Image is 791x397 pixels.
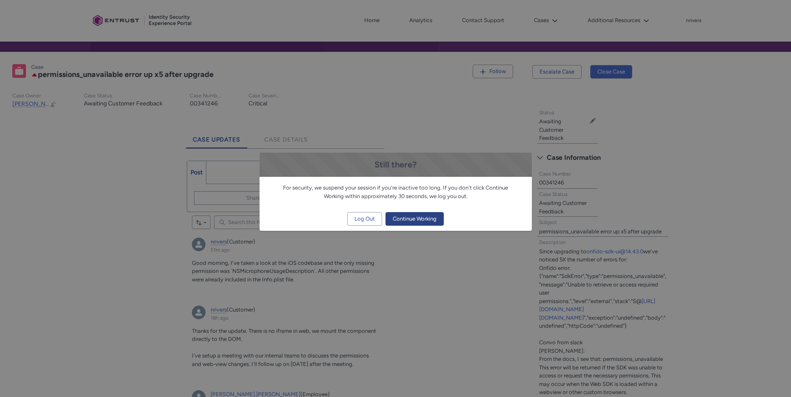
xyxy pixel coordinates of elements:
span: Log Out [354,213,375,225]
span: For security, we suspend your session if you're inactive too long. If you don't click Continue Wo... [283,184,508,199]
button: Continue Working [386,212,444,226]
span: Continue Working [393,213,437,225]
span: Still there? [374,159,417,170]
button: Log Out [347,212,382,226]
